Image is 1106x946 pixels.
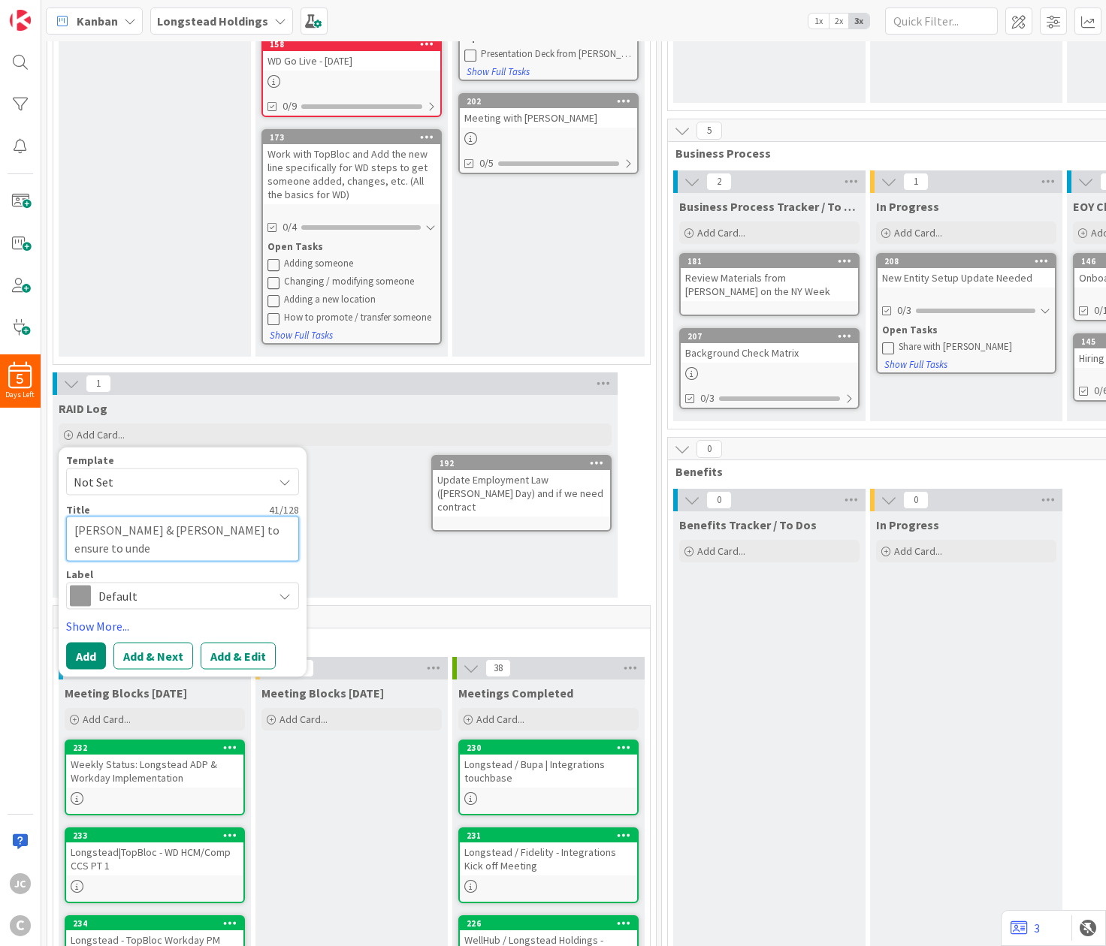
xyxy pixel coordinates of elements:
[83,713,131,726] span: Add Card...
[280,713,328,726] span: Add Card...
[86,375,111,393] span: 1
[263,38,440,51] div: 158
[899,341,1050,353] div: Share with [PERSON_NAME]
[706,173,732,191] span: 2
[706,491,732,509] span: 0
[284,258,436,270] div: Adding someone
[885,8,998,35] input: Quick Filter...
[263,38,440,71] div: 158WD Go Live - [DATE]
[878,255,1055,288] div: 208New Entity Setup Update Needed
[73,918,243,929] div: 234
[460,741,637,755] div: 230
[157,14,268,29] b: Longstead Holdings
[433,456,610,470] div: 192
[460,108,637,128] div: Meeting with [PERSON_NAME]
[66,568,93,579] span: Label
[284,312,436,324] div: How to promote / transfer someone
[74,472,261,492] span: Not Set
[66,741,243,755] div: 232
[59,401,107,416] span: RAID Log
[479,155,494,171] span: 0/5
[485,659,511,677] span: 38
[697,544,745,558] span: Add Card...
[467,743,637,753] div: 230
[681,268,858,301] div: Review Materials from [PERSON_NAME] on the NY Week
[66,616,299,634] a: Show More...
[697,440,722,458] span: 0
[460,95,637,128] div: 202Meeting with [PERSON_NAME]
[61,632,631,647] span: Meetings
[903,173,929,191] span: 1
[263,131,440,144] div: 173
[476,713,524,726] span: Add Card...
[467,918,637,929] div: 226
[903,491,929,509] span: 0
[460,741,637,788] div: 230Longstead / Bupa | Integrations touchbase
[681,255,858,268] div: 181
[66,829,243,875] div: 233Longstead|TopBloc - WD HCM/Comp CCS PT 1
[269,327,334,344] button: Show Full Tasks
[433,470,610,517] div: Update Employment Law ([PERSON_NAME] Day) and if we need contract
[829,14,849,29] span: 2x
[66,917,243,930] div: 234
[66,455,114,465] span: Template
[77,12,118,30] span: Kanban
[95,503,299,517] div: 41 / 128
[270,132,440,143] div: 173
[876,199,939,214] span: In Progress
[263,131,440,204] div: 173Work with TopBloc and Add the new line specifically for WD steps to get someone added, changes...
[284,276,436,288] div: Changing / modifying someone
[681,255,858,301] div: 181Review Materials from [PERSON_NAME] on the NY Week
[98,585,265,606] span: Default
[700,390,715,406] span: 0/3
[10,10,31,31] img: Visit kanbanzone.com
[681,343,858,363] div: Background Check Matrix
[66,755,243,788] div: Weekly Status: Longstead ADP & Workday Implementation
[77,428,125,441] span: Add Card...
[270,39,440,50] div: 158
[73,830,243,841] div: 233
[681,330,858,363] div: 207Background Check Matrix
[808,14,829,29] span: 1x
[697,226,745,240] span: Add Card...
[894,544,942,558] span: Add Card...
[66,842,243,875] div: Longstead|TopBloc - WD HCM/Comp CCS PT 1
[10,873,31,894] div: JC
[894,226,942,240] span: Add Card...
[201,642,276,669] button: Add & Edit
[283,98,297,114] span: 0/9
[679,199,860,214] span: Business Process Tracker / To Dos
[284,294,436,306] div: Adding a new location
[283,219,297,235] span: 0/4
[261,685,384,700] span: Meeting Blocks Tomorrow
[65,685,187,700] span: Meeting Blocks Today
[66,503,90,517] label: Title
[481,48,633,60] div: Presentation Deck from [PERSON_NAME] (Approval needed as it includes full list of assumptions in ...
[66,517,299,562] textarea: [PERSON_NAME] & [PERSON_NAME] to ensure to unde
[876,517,939,532] span: In Progress
[460,755,637,788] div: Longstead / Bupa | Integrations touchbase
[687,331,858,342] div: 207
[66,829,243,842] div: 233
[897,303,911,318] span: 0/3
[10,915,31,936] div: C
[681,330,858,343] div: 207
[467,96,637,107] div: 202
[458,685,573,700] span: Meetings Completed
[17,374,24,384] span: 5
[263,144,440,204] div: Work with TopBloc and Add the new line specifically for WD steps to get someone added, changes, e...
[884,357,948,373] button: Show Full Tasks
[884,256,1055,267] div: 208
[878,255,1055,268] div: 208
[263,51,440,71] div: WD Go Live - [DATE]
[267,240,436,255] div: Open Tasks
[113,642,193,669] button: Add & Next
[679,517,817,532] span: Benefits Tracker / To Dos
[878,268,1055,288] div: New Entity Setup Update Needed
[460,917,637,930] div: 226
[460,829,637,875] div: 231Longstead / Fidelity - Integrations Kick off Meeting
[467,830,637,841] div: 231
[433,456,610,517] div: 192Update Employment Law ([PERSON_NAME] Day) and if we need contract
[687,256,858,267] div: 181
[66,741,243,788] div: 232Weekly Status: Longstead ADP & Workday Implementation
